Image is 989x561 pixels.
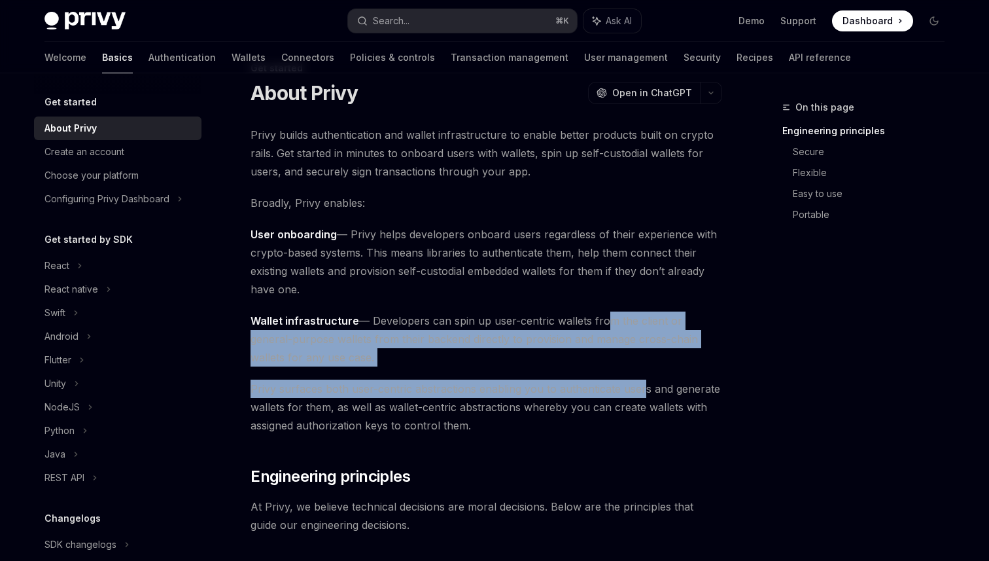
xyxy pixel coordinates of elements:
div: REST API [44,470,84,486]
span: Privy builds authentication and wallet infrastructure to enable better products built on crypto r... [251,126,722,181]
button: Toggle dark mode [924,10,945,31]
div: Android [44,329,78,344]
a: Engineering principles [782,120,955,141]
div: Configuring Privy Dashboard [44,191,169,207]
a: Create an account [34,140,201,164]
a: Support [780,14,816,27]
div: About Privy [44,120,97,136]
a: Authentication [148,42,216,73]
div: Flutter [44,352,71,368]
h5: Get started [44,94,97,110]
span: Engineering principles [251,466,410,487]
div: Unity [44,376,66,391]
strong: User onboarding [251,228,337,241]
a: Flexible [793,162,955,183]
a: Connectors [281,42,334,73]
a: About Privy [34,117,201,140]
a: Recipes [737,42,773,73]
img: dark logo [44,12,126,30]
span: At Privy, we believe technical decisions are moral decisions. Below are the principles that guide... [251,498,722,534]
span: Dashboard [842,14,893,27]
div: React native [44,281,98,297]
a: Wallets [232,42,266,73]
a: Demo [738,14,765,27]
div: SDK changelogs [44,537,116,552]
span: On this page [795,100,854,115]
button: Ask AI [583,9,641,33]
span: Open in ChatGPT [612,86,692,100]
span: ⌘ K [555,16,569,26]
span: — Developers can spin up user-centric wallets from the client or general-purpose wallets from the... [251,312,722,367]
span: — Privy helps developers onboard users regardless of their experience with crypto-based systems. ... [251,225,722,299]
div: Swift [44,305,65,321]
a: Secure [793,141,955,162]
h5: Get started by SDK [44,232,133,247]
span: Privy surfaces both user-centric abstractions enabling you to authenticate users and generate wal... [251,380,722,435]
a: Dashboard [832,10,913,31]
a: Easy to use [793,183,955,204]
button: Search...⌘K [348,9,577,33]
div: NodeJS [44,399,80,415]
span: Broadly, Privy enables: [251,194,722,212]
div: React [44,258,69,274]
span: Ask AI [606,14,632,27]
a: Policies & controls [350,42,435,73]
a: Portable [793,204,955,225]
a: API reference [789,42,851,73]
h5: Changelogs [44,511,101,526]
h1: About Privy [251,81,358,105]
a: User management [584,42,668,73]
div: Java [44,446,65,462]
div: Create an account [44,144,124,160]
a: Choose your platform [34,164,201,187]
strong: Wallet infrastructure [251,314,359,327]
a: Transaction management [451,42,568,73]
a: Basics [102,42,133,73]
div: Choose your platform [44,168,139,183]
a: Welcome [44,42,86,73]
div: Python [44,423,75,439]
div: Search... [373,13,409,29]
a: Security [684,42,721,73]
button: Open in ChatGPT [588,82,700,104]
